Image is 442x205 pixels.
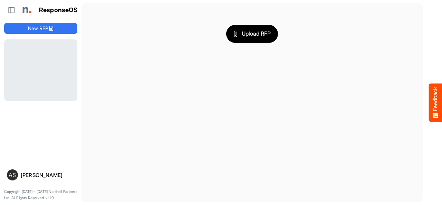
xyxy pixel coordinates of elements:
p: Copyright [DATE] - [DATE] Northell Partners Ltd. All Rights Reserved. v1.1.0 [4,189,77,201]
button: Feedback [429,83,442,122]
div: Loading... [4,39,77,101]
div: [PERSON_NAME] [21,173,75,178]
button: New RFP [4,23,77,34]
button: Upload RFP [226,25,278,43]
img: Northell [19,3,33,17]
span: AS [9,172,16,178]
h1: ResponseOS [39,7,78,14]
span: Upload RFP [233,29,271,38]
